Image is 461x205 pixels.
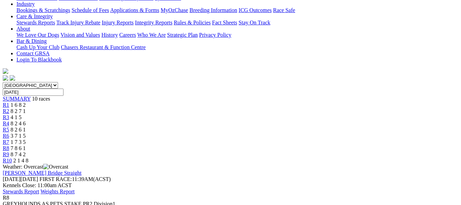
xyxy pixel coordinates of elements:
[3,158,12,163] a: R10
[11,139,26,145] span: 1 7 3 5
[135,20,172,25] a: Integrity Reports
[110,7,159,13] a: Applications & Forms
[11,151,26,157] span: 8 7 4 2
[3,68,8,74] img: logo-grsa-white.png
[212,20,237,25] a: Fact Sheets
[41,189,75,194] a: Weights Report
[16,32,59,38] a: We Love Our Dogs
[32,96,50,102] span: 10 races
[3,195,9,201] span: R8
[3,151,9,157] a: R9
[239,7,272,13] a: ICG Outcomes
[43,164,68,170] img: Overcast
[3,114,9,120] a: R3
[199,32,231,38] a: Privacy Policy
[161,7,188,13] a: MyOzChase
[3,176,21,182] span: [DATE]
[16,13,53,19] a: Care & Integrity
[3,170,81,176] a: [PERSON_NAME] Bridge Straight
[3,121,9,126] a: R4
[16,7,458,13] div: Industry
[39,176,72,182] span: FIRST RACE:
[3,108,9,114] a: R2
[3,133,9,139] a: R6
[189,7,237,13] a: Breeding Information
[3,164,68,170] span: Weather: Overcast
[16,44,59,50] a: Cash Up Your Club
[11,121,26,126] span: 8 2 4 6
[3,176,38,182] span: [DATE]
[60,32,100,38] a: Vision and Values
[16,26,30,32] a: About
[71,7,109,13] a: Schedule of Fees
[3,89,64,96] input: Select date
[11,145,26,151] span: 7 8 6 1
[16,57,62,62] a: Login To Blackbook
[273,7,295,13] a: Race Safe
[11,102,26,108] span: 1 6 8 2
[56,20,100,25] a: Track Injury Rebate
[167,32,198,38] a: Strategic Plan
[11,114,22,120] span: 4 1 5
[239,20,270,25] a: Stay On Track
[16,38,47,44] a: Bar & Dining
[11,133,26,139] span: 3 7 1 5
[3,182,458,189] div: Kennels Close: 11:00am ACST
[3,127,9,133] a: R5
[3,145,9,151] a: R8
[16,44,458,50] div: Bar & Dining
[3,102,9,108] a: R1
[174,20,211,25] a: Rules & Policies
[11,108,26,114] span: 8 2 7 1
[102,20,134,25] a: Injury Reports
[16,50,49,56] a: Contact GRSA
[16,32,458,38] div: About
[3,75,8,81] img: facebook.svg
[16,20,55,25] a: Stewards Reports
[39,176,111,182] span: 11:39AM(ACST)
[101,32,118,38] a: History
[61,44,146,50] a: Chasers Restaurant & Function Centre
[137,32,166,38] a: Who We Are
[11,127,26,133] span: 8 2 6 1
[119,32,136,38] a: Careers
[3,189,39,194] a: Stewards Report
[16,1,35,7] a: Industry
[3,96,31,102] a: SUMMARY
[13,158,28,163] span: 2 1 4 8
[16,20,458,26] div: Care & Integrity
[10,75,15,81] img: twitter.svg
[16,7,70,13] a: Bookings & Scratchings
[3,139,9,145] a: R7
